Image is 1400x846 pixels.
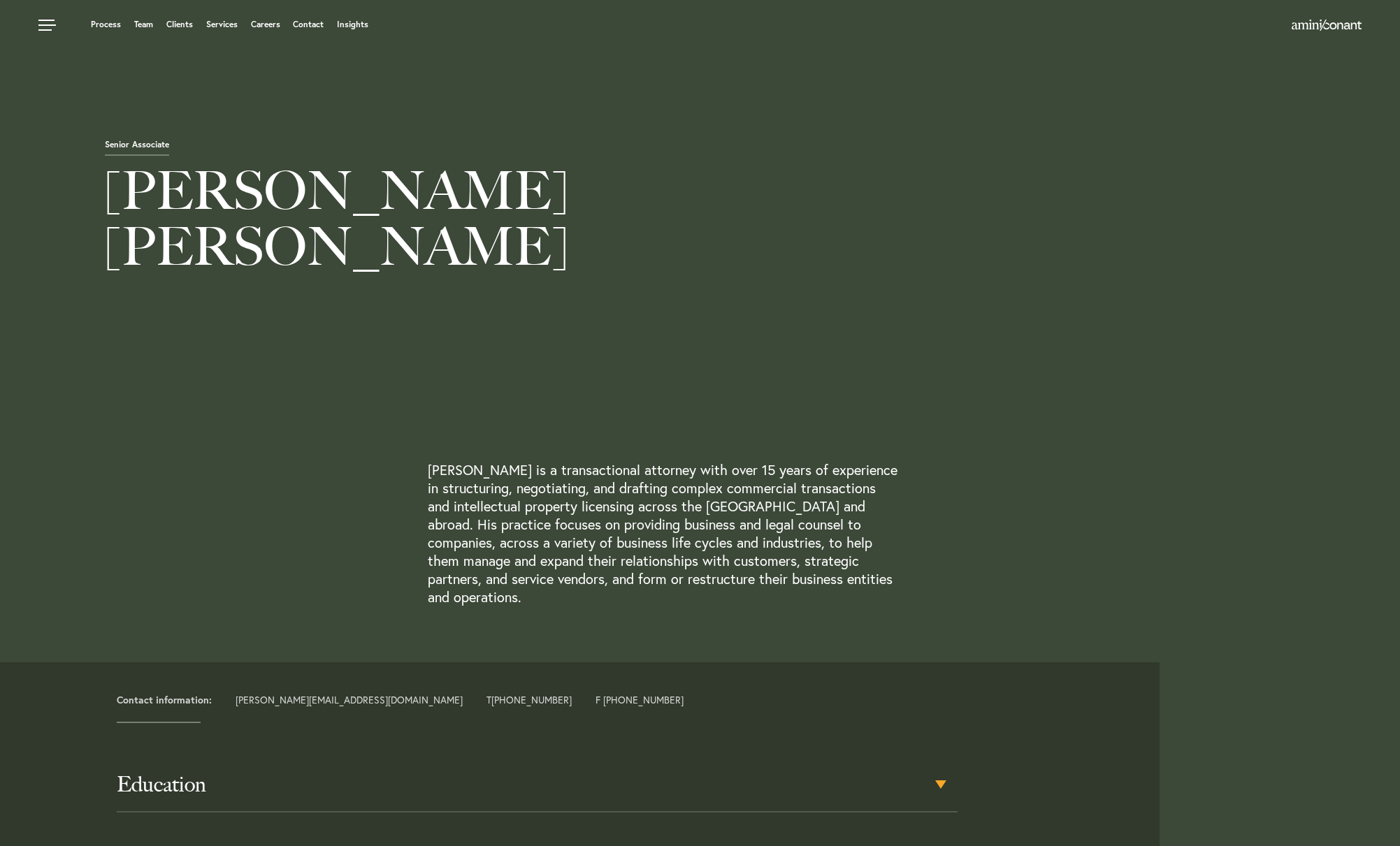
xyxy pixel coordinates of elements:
a: Process [91,20,121,29]
span: F [PHONE_NUMBER] [596,695,684,705]
img: Amini & Conant [1292,20,1362,31]
h3: Education [117,772,958,797]
a: Home [1292,20,1362,31]
a: [PERSON_NAME][EMAIL_ADDRESS][DOMAIN_NAME] [236,693,463,706]
span: Senior Associate [105,140,169,156]
a: Careers [251,20,280,29]
a: Services [206,20,238,29]
strong: Contact information: [117,693,212,706]
a: Clients [166,20,193,29]
p: [PERSON_NAME] is a transactional attorney with over 15 years of experience in structuring, negoti... [428,461,898,606]
a: [PHONE_NUMBER] [491,693,572,706]
a: Contact [293,20,324,29]
span: T [486,695,572,705]
a: Insights [337,20,368,29]
a: Team [134,20,153,29]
